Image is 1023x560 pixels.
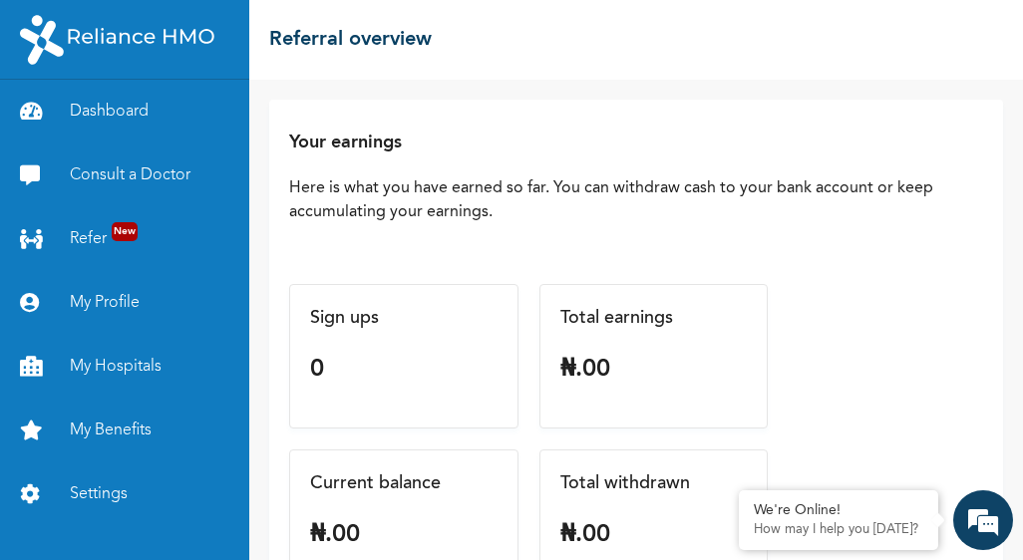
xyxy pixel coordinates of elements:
span: We're online! [116,174,275,376]
h1: ₦ .00 [560,517,748,553]
span: Conversation [10,495,195,509]
h2: Your earnings [289,130,983,156]
p: Here is what you have earned so far. You can withdraw cash to your bank account or keep accumulat... [289,176,983,224]
div: FAQs [195,460,381,522]
textarea: Type your message and hit 'Enter' [10,391,380,460]
p: How may I help you today? [754,522,923,538]
h1: ₦ .00 [310,517,498,553]
img: RelianceHMO's Logo [20,15,214,65]
div: Minimize live chat window [327,10,375,58]
h2: Current balance [310,470,498,497]
h2: Total withdrawn [560,470,748,497]
div: We're Online! [754,502,923,519]
h2: Total earnings [560,305,748,332]
h2: Sign ups [310,305,498,332]
img: d_794563401_company_1708531726252_794563401 [37,100,81,149]
h1: 0 [310,352,498,388]
h1: ₦ .00 [560,352,748,388]
h2: Referral overview [269,25,432,55]
div: Chat with us now [104,112,335,138]
span: New [112,222,138,241]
